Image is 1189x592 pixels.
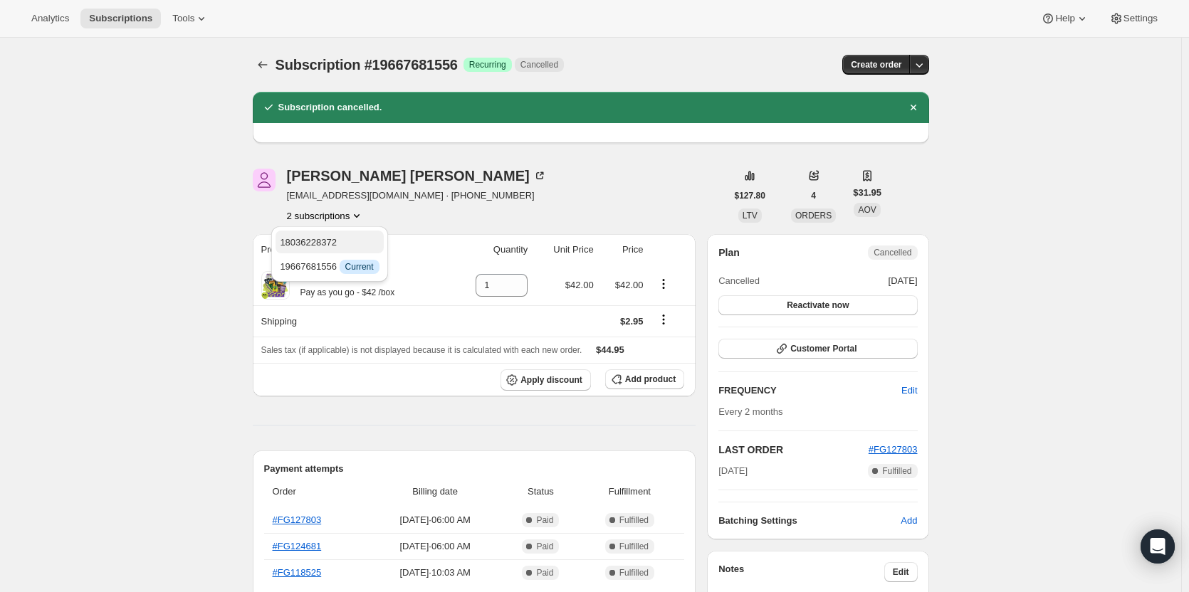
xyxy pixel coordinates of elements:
[280,237,337,248] span: 18036228372
[718,245,740,260] h2: Plan
[372,539,498,554] span: [DATE] · 06:00 AM
[718,406,782,417] span: Every 2 months
[469,59,506,70] span: Recurring
[264,476,368,507] th: Order
[584,485,676,499] span: Fulfillment
[842,55,910,75] button: Create order
[253,169,276,191] span: Alisa Dinneen
[450,234,532,265] th: Quantity
[520,374,582,386] span: Apply discount
[253,234,451,265] th: Product
[869,443,918,457] button: #FG127803
[1123,13,1158,24] span: Settings
[501,369,591,391] button: Apply discount
[718,384,901,398] h2: FREQUENCY
[893,379,926,402] button: Edit
[620,316,644,327] span: $2.95
[532,234,597,265] th: Unit Price
[718,274,760,288] span: Cancelled
[874,247,911,258] span: Cancelled
[536,541,553,552] span: Paid
[735,190,765,201] span: $127.80
[287,189,547,203] span: [EMAIL_ADDRESS][DOMAIN_NAME] · [PHONE_NUMBER]
[1055,13,1074,24] span: Help
[652,276,675,292] button: Product actions
[718,295,917,315] button: Reactivate now
[536,567,553,578] span: Paid
[718,562,884,582] h3: Notes
[619,514,649,526] span: Fulfilled
[598,234,648,265] th: Price
[520,59,558,70] span: Cancelled
[718,443,869,457] h2: LAST ORDER
[605,369,684,389] button: Add product
[718,464,748,478] span: [DATE]
[882,465,911,477] span: Fulfilled
[1032,9,1097,28] button: Help
[372,566,498,580] span: [DATE] · 10:03 AM
[80,9,161,28] button: Subscriptions
[276,57,458,73] span: Subscription #19667681556
[893,566,909,578] span: Edit
[901,384,917,398] span: Edit
[565,280,594,290] span: $42.00
[1101,9,1166,28] button: Settings
[172,13,194,24] span: Tools
[372,513,498,527] span: [DATE] · 06:00 AM
[506,485,575,499] span: Status
[615,280,644,290] span: $42.00
[858,205,876,215] span: AOV
[869,444,918,455] a: #FG127803
[287,169,547,183] div: [PERSON_NAME] [PERSON_NAME]
[901,514,917,528] span: Add
[276,231,383,253] button: 18036228372
[811,190,816,201] span: 4
[790,343,857,354] span: Customer Portal
[31,13,69,24] span: Analytics
[802,186,824,206] button: 4
[787,300,849,311] span: Reactivate now
[261,345,582,355] span: Sales tax (if applicable) is not displayed because it is calculated with each new order.
[889,274,918,288] span: [DATE]
[273,567,322,578] a: #FG118525
[851,59,901,70] span: Create order
[278,100,382,115] h2: Subscription cancelled.
[536,514,553,526] span: Paid
[596,344,624,355] span: $44.95
[261,271,290,300] img: product img
[273,514,322,525] a: #FG127803
[273,541,322,551] a: #FG124681
[903,97,923,117] button: Dismiss notification
[253,305,451,337] th: Shipping
[264,462,685,476] h2: Payment attempts
[619,541,649,552] span: Fulfilled
[287,208,365,223] button: Product actions
[276,255,383,277] button: 19667681556 InfoCurrent
[726,186,774,206] button: $127.80
[718,339,917,359] button: Customer Portal
[625,374,676,385] span: Add product
[884,562,918,582] button: Edit
[743,211,758,221] span: LTV
[652,312,675,327] button: Shipping actions
[280,261,379,272] span: 19667681556
[795,211,832,221] span: ORDERS
[892,509,926,532] button: Add
[253,55,273,75] button: Subscriptions
[345,261,374,273] span: Current
[1141,529,1175,564] div: Open Intercom Messenger
[372,485,498,499] span: Billing date
[619,567,649,578] span: Fulfilled
[718,514,901,528] h6: Batching Settings
[23,9,78,28] button: Analytics
[853,186,881,200] span: $31.95
[164,9,217,28] button: Tools
[89,13,152,24] span: Subscriptions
